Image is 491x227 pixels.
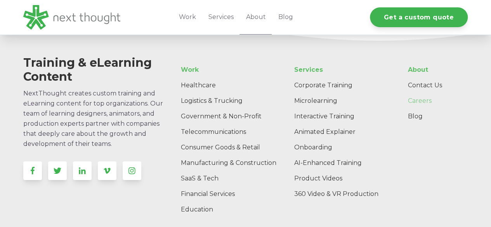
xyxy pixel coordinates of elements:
[175,186,291,202] a: Financial Services
[175,62,242,217] div: Navigation Menu
[401,62,468,78] a: About
[288,155,392,171] a: AI-Enhanced Training
[175,171,291,186] a: SaaS & Tech
[288,93,392,109] a: Microlearning
[23,5,120,29] img: LG - NextThought Logo
[175,155,291,171] a: Manufacturing & Construction
[175,93,291,109] a: Logistics & Trucking
[23,90,163,147] span: NextThought creates custom training and eLearning content for top organizations. Our team of lear...
[175,202,291,217] a: Education
[288,171,392,186] a: Product Videos
[288,62,392,78] a: Services
[288,186,392,202] a: 360 Video & VR Production
[401,109,468,124] a: Blog
[401,93,468,109] a: Careers
[175,109,291,124] a: Government & Non-Profit
[370,7,468,27] a: Get a custom quote
[288,140,392,155] a: Onboarding
[401,62,468,124] div: Navigation Menu
[175,140,291,155] a: Consumer Goods & Retail
[288,124,392,140] a: Animated Explainer
[288,109,392,124] a: Interactive Training
[175,78,291,93] a: Healthcare
[23,55,152,84] span: Training & eLearning Content
[288,78,392,93] a: Corporate Training
[175,124,291,140] a: Telecommunications
[288,62,392,202] div: Navigation Menu
[175,62,291,78] a: Work
[401,78,468,93] a: Contact Us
